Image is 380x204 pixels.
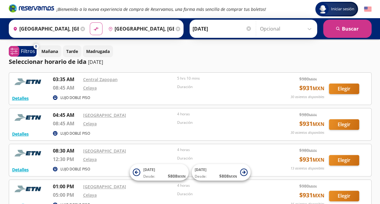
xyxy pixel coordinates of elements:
[291,166,324,171] p: 13 asientos disponibles
[83,121,97,127] a: Celaya
[177,84,268,90] p: Duración
[260,21,314,36] input: Opcional
[38,45,61,57] button: Mañana
[9,46,37,57] button: 0Filtros
[195,167,206,172] span: [DATE]
[193,21,252,36] input: Elegir Fecha
[83,156,97,162] a: Celaya
[177,191,268,197] p: Duración
[309,148,317,153] small: MXN
[299,119,324,128] span: $ 931
[83,112,126,118] a: [GEOGRAPHIC_DATA]
[195,174,206,179] span: Desde:
[299,111,317,118] span: $ 980
[9,4,54,13] i: Brand Logo
[291,94,324,100] p: 30 asientos disponibles
[299,147,317,153] span: $ 980
[177,147,268,153] p: 4 horas
[329,6,357,12] span: Iniciar sesión
[12,131,29,137] button: Detalles
[299,84,324,93] span: $ 931
[21,48,35,55] p: Filtros
[83,45,113,57] button: Madrugada
[41,48,58,54] p: Mañana
[299,155,324,164] span: $ 931
[60,95,90,100] p: LUJO DOBLE PISO
[63,45,81,57] button: Tarde
[313,156,324,163] small: MXN
[9,57,86,66] p: Seleccionar horario de ida
[177,156,268,161] p: Duración
[177,183,268,188] p: 4 horas
[12,166,29,173] button: Detalles
[309,77,317,81] small: MXN
[88,58,103,66] p: [DATE]
[83,148,126,154] a: [GEOGRAPHIC_DATA]
[53,147,80,154] p: 08:30 AM
[53,156,80,163] p: 12:30 PM
[329,191,359,201] button: Elegir
[329,155,359,166] button: Elegir
[323,20,372,38] button: Buscar
[53,111,80,119] p: 04:45 AM
[83,192,97,198] a: Celaya
[83,184,126,189] a: [GEOGRAPHIC_DATA]
[313,121,324,127] small: MXN
[143,174,155,179] span: Desde:
[53,76,80,83] p: 03:35 AM
[192,164,251,181] button: [DATE]Desde:$808MXN
[177,174,186,179] small: MXN
[12,76,45,88] img: RESERVAMOS
[53,84,80,91] p: 08:45 AM
[66,48,78,54] p: Tarde
[299,76,317,82] span: $ 980
[291,130,324,135] p: 30 asientos disponibles
[168,173,186,179] span: $ 808
[313,192,324,199] small: MXN
[12,147,45,159] img: RESERVAMOS
[53,183,80,190] p: 01:00 PM
[143,167,155,172] span: [DATE]
[309,184,317,189] small: MXN
[60,166,90,172] p: LUJO DOBLE PISO
[177,111,268,117] p: 4 horas
[364,5,372,13] button: English
[299,183,317,189] span: $ 980
[9,4,54,15] a: Brand Logo
[12,183,45,195] img: RESERVAMOS
[35,44,37,49] span: 0
[177,76,268,81] p: 5 hrs 10 mins
[83,85,97,91] a: Celaya
[329,119,359,130] button: Elegir
[57,6,266,12] em: ¡Bienvenido a la nueva experiencia de compra de Reservamos, una forma más sencilla de comprar tus...
[106,21,174,36] input: Buscar Destino
[299,191,324,200] span: $ 931
[229,174,237,179] small: MXN
[130,164,189,181] button: [DATE]Desde:$808MXN
[53,191,80,199] p: 05:00 PM
[60,131,90,136] p: LUJO DOBLE PISO
[12,95,29,101] button: Detalles
[329,84,359,94] button: Elegir
[86,48,110,54] p: Madrugada
[177,120,268,125] p: Duración
[53,120,80,127] p: 08:45 AM
[12,111,45,123] img: RESERVAMOS
[219,173,237,179] span: $ 808
[313,85,324,92] small: MXN
[309,113,317,117] small: MXN
[11,21,79,36] input: Buscar Origen
[83,77,118,82] a: Central Zapopan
